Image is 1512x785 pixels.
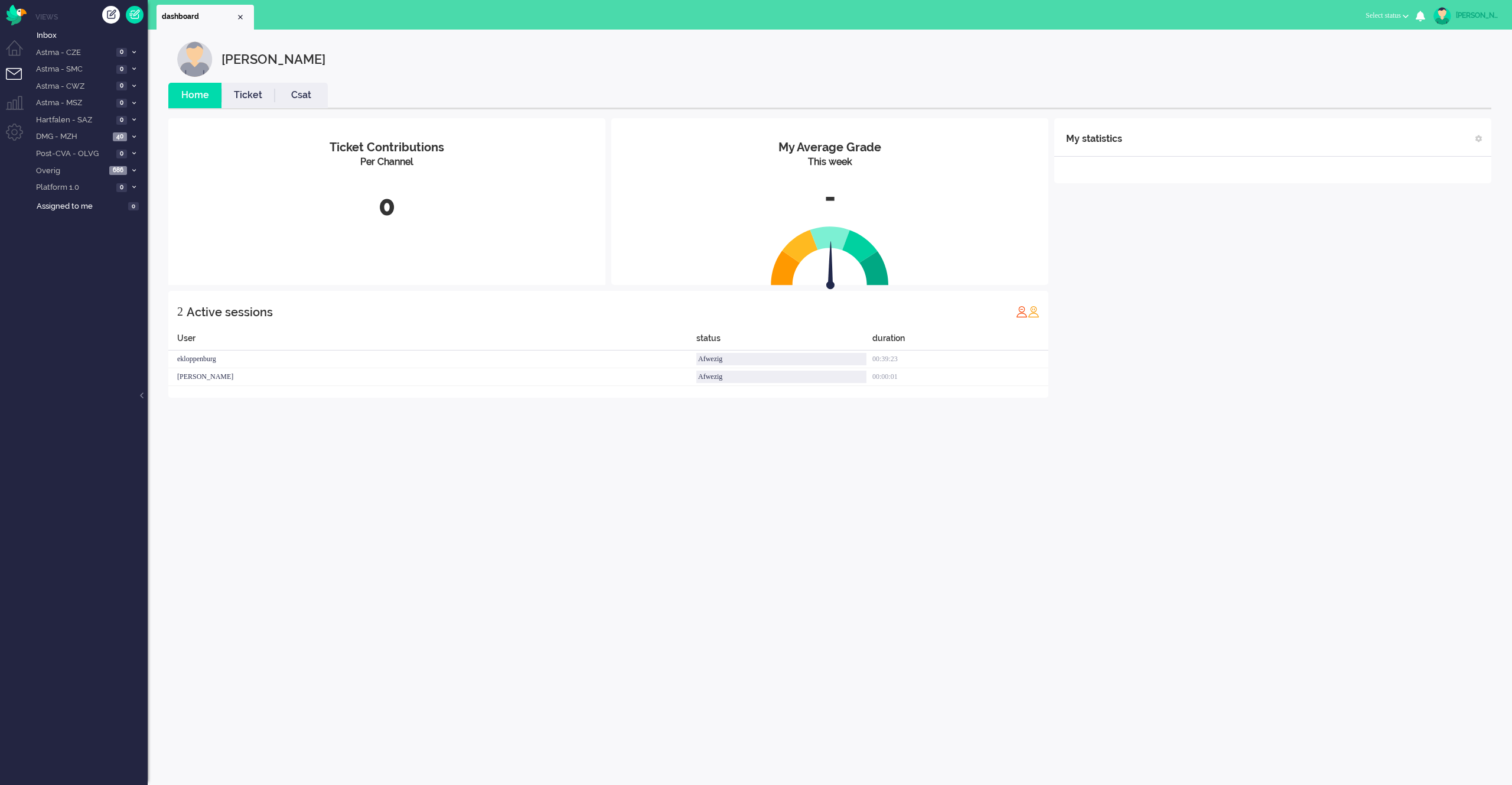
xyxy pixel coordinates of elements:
[116,183,127,192] span: 0
[34,166,106,177] span: Overig
[116,65,127,74] span: 0
[221,41,325,77] div: [PERSON_NAME]
[872,368,1048,386] div: 00:00:01
[1366,11,1401,20] span: Select status
[34,98,113,109] span: Astma - MSZ
[37,201,125,212] span: Assigned to me
[6,40,32,67] li: Dashboard menu
[116,150,127,158] span: 0
[177,155,597,169] div: Per Channel
[177,300,183,323] div: 2
[177,41,213,77] img: customer.svg
[696,353,866,365] div: Afwezig
[34,131,109,142] span: DMG - MZH
[116,99,127,108] span: 0
[6,96,32,122] li: Supervisor menu
[157,5,254,30] li: Dashboard
[116,48,127,57] span: 0
[620,178,1039,217] div: -
[128,202,139,211] span: 0
[177,187,597,226] div: 0
[126,6,144,24] a: Quick Ticket
[34,28,148,41] a: Inbox
[1016,306,1028,317] img: profile_red.svg
[1433,7,1451,25] img: avatar
[872,332,1048,351] div: duration
[102,6,120,24] div: Create ticket
[187,300,273,324] div: Active sessions
[109,166,127,175] span: 686
[116,82,127,90] span: 0
[6,124,32,150] li: Admin menu
[34,81,113,92] span: Astma - CWZ
[1358,4,1416,30] li: Select status
[168,89,221,102] a: Home
[696,332,872,351] div: status
[221,83,275,108] li: Ticket
[168,332,696,351] div: User
[37,30,148,41] span: Inbox
[168,351,696,368] div: ekloppenburg
[1431,7,1500,25] a: [PERSON_NAME]
[236,12,245,22] div: Close tab
[221,89,275,102] a: Ticket
[168,83,221,108] li: Home
[34,148,113,160] span: Post-CVA - OLVG
[113,132,127,141] span: 40
[6,68,32,95] li: Tickets menu
[620,139,1039,156] div: My Average Grade
[168,368,696,386] div: [PERSON_NAME]
[771,226,889,286] img: semi_circle.svg
[177,139,597,156] div: Ticket Contributions
[696,371,866,383] div: Afwezig
[6,8,27,17] a: Omnidesk
[1028,306,1039,317] img: profile_orange.svg
[116,116,127,125] span: 0
[162,12,236,22] span: dashboard
[1358,7,1416,24] button: Select status
[1066,127,1122,151] div: My statistics
[34,47,113,59] span: Astma - CZE
[34,199,148,212] a: Assigned to me 0
[34,115,113,126] span: Hartfalen - SAZ
[805,241,856,292] img: arrow.svg
[620,155,1039,169] div: This week
[35,12,148,22] li: Views
[6,5,27,25] img: flow_omnibird.svg
[34,64,113,75] span: Astma - SMC
[1456,9,1500,21] div: [PERSON_NAME]
[275,83,328,108] li: Csat
[34,182,113,193] span: Platform 1.0
[872,351,1048,368] div: 00:39:23
[275,89,328,102] a: Csat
